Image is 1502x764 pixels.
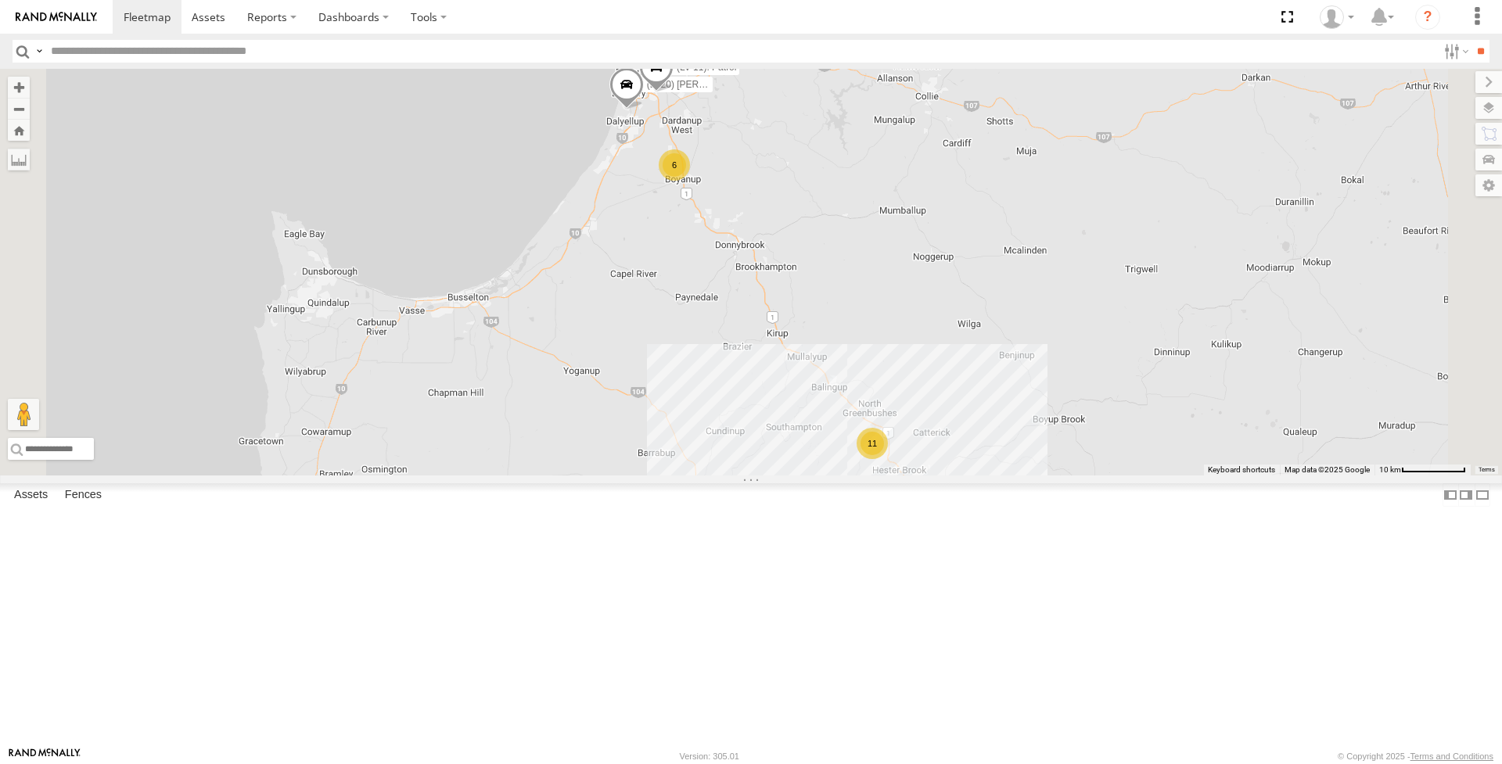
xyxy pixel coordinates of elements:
[1438,40,1471,63] label: Search Filter Options
[8,77,30,98] button: Zoom in
[1458,483,1474,506] label: Dock Summary Table to the Right
[659,149,690,181] div: 6
[57,484,110,506] label: Fences
[1415,5,1440,30] i: ?
[1374,464,1471,475] button: Map scale: 10 km per 79 pixels
[1410,751,1493,761] a: Terms and Conditions
[1285,465,1370,474] span: Map data ©2025 Google
[1475,174,1502,196] label: Map Settings
[8,120,30,141] button: Zoom Home
[33,40,45,63] label: Search Query
[1475,483,1490,506] label: Hide Summary Table
[1379,465,1401,474] span: 10 km
[1479,467,1495,473] a: Terms
[8,98,30,120] button: Zoom out
[1443,483,1458,506] label: Dock Summary Table to the Left
[1338,751,1493,761] div: © Copyright 2025 -
[9,748,81,764] a: Visit our Website
[8,149,30,170] label: Measure
[6,484,56,506] label: Assets
[8,399,39,430] button: Drag Pegman onto the map to open Street View
[16,12,97,23] img: rand-logo.svg
[647,80,754,91] span: (LV20) [PERSON_NAME]
[1314,5,1360,29] div: Sandra Machin
[1208,464,1275,475] button: Keyboard shortcuts
[680,751,739,761] div: Version: 305.01
[857,428,888,459] div: 11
